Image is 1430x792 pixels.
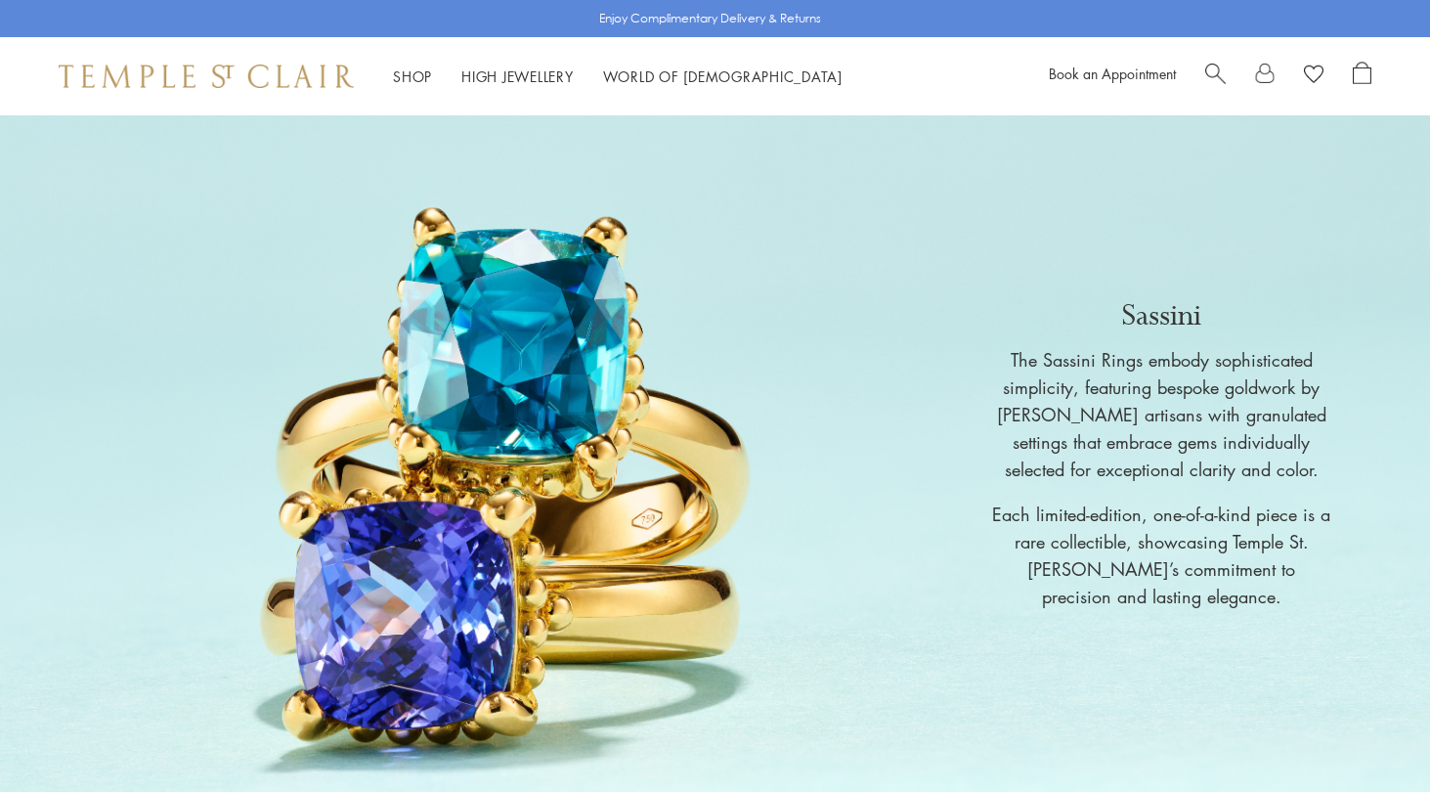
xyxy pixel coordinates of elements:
[599,9,821,28] p: Enjoy Complimentary Delivery & Returns
[1205,62,1226,91] a: Search
[393,66,432,86] a: ShopShop
[1304,62,1323,91] a: View Wishlist
[1353,62,1371,91] a: Open Shopping Bag
[990,295,1332,336] p: Sassini
[1049,64,1176,83] a: Book an Appointment
[1332,700,1410,772] iframe: Gorgias live chat messenger
[990,501,1332,610] p: Each limited-edition, one-of-a-kind piece is a rare collectible, showcasing Temple St. [PERSON_NA...
[990,346,1332,483] p: The Sassini Rings embody sophisticated simplicity, featuring bespoke goldwork by [PERSON_NAME] ar...
[461,66,574,86] a: High JewelleryHigh Jewellery
[393,65,843,89] nav: Main navigation
[603,66,843,86] a: World of [DEMOGRAPHIC_DATA]World of [DEMOGRAPHIC_DATA]
[59,65,354,88] img: Temple St. Clair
